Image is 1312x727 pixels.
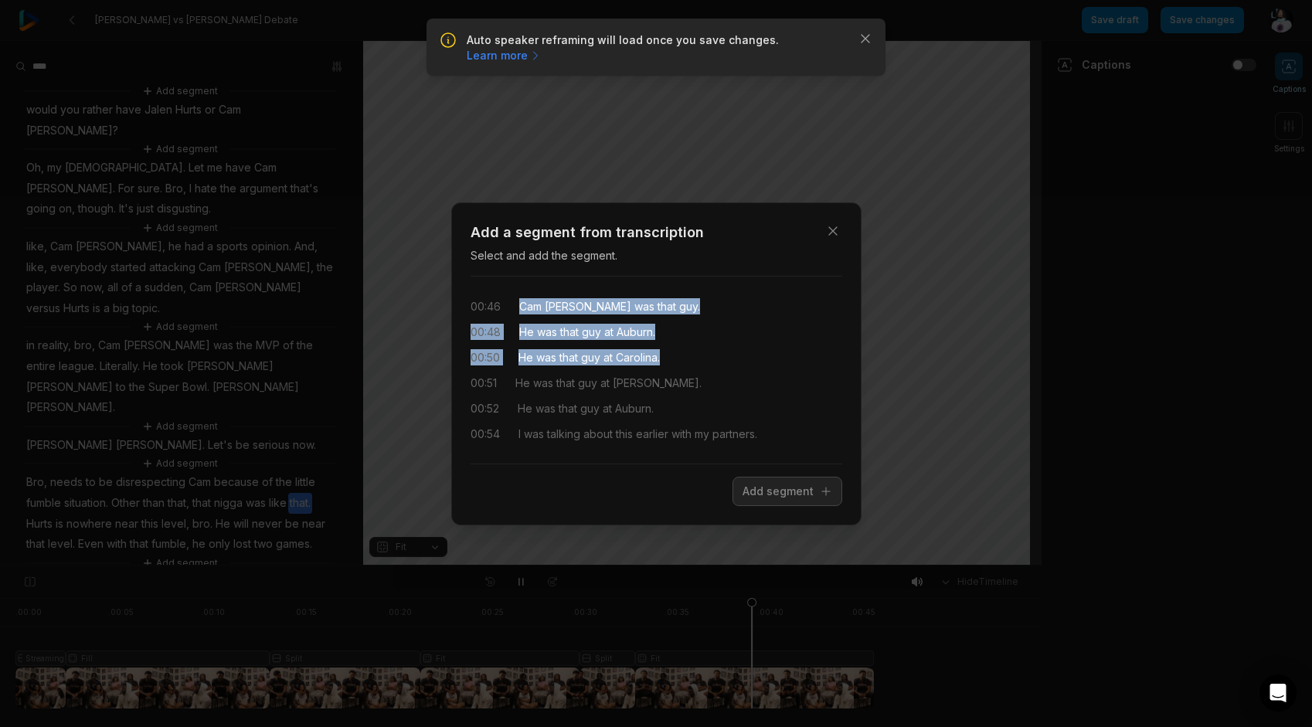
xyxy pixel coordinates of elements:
span: [PERSON_NAME] [542,298,631,314]
div: 00:48 [471,324,501,340]
span: was [534,324,557,340]
span: that [556,349,578,365]
span: He [518,400,532,416]
span: that [557,324,579,340]
span: was [532,400,556,416]
span: was [533,349,556,365]
span: about [580,426,613,442]
span: guy [579,324,601,340]
p: Select and add the segment. [471,247,842,263]
span: was [530,375,553,391]
span: that [553,375,575,391]
span: was [521,426,544,442]
span: this [613,426,633,442]
span: partners. [709,426,757,442]
span: at [601,324,614,340]
button: Add segment [732,477,842,506]
span: talking [544,426,580,442]
div: 00:52 [471,400,499,416]
div: 00:46 [471,298,501,314]
span: He [515,375,530,391]
div: 00:50 [471,349,500,365]
span: with [668,426,692,442]
span: at [597,375,610,391]
span: at [600,349,613,365]
span: Cam [519,298,542,314]
span: that [556,400,577,416]
h3: Add a segment from transcription [471,222,842,243]
span: Carolina. [613,349,660,365]
span: guy. [676,298,700,314]
span: guy [577,400,600,416]
span: guy [575,375,597,391]
div: 00:51 [471,375,497,391]
span: guy [578,349,600,365]
span: was [631,298,654,314]
span: Auburn. [612,400,654,416]
span: He [518,349,533,365]
span: Auburn. [614,324,655,340]
span: I [518,426,521,442]
span: [PERSON_NAME]. [610,375,702,391]
span: my [692,426,709,442]
span: at [600,400,612,416]
span: that [654,298,676,314]
span: He [519,324,534,340]
div: 00:54 [471,426,500,442]
div: Open Intercom Messenger [1259,674,1297,712]
span: earlier [633,426,668,442]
